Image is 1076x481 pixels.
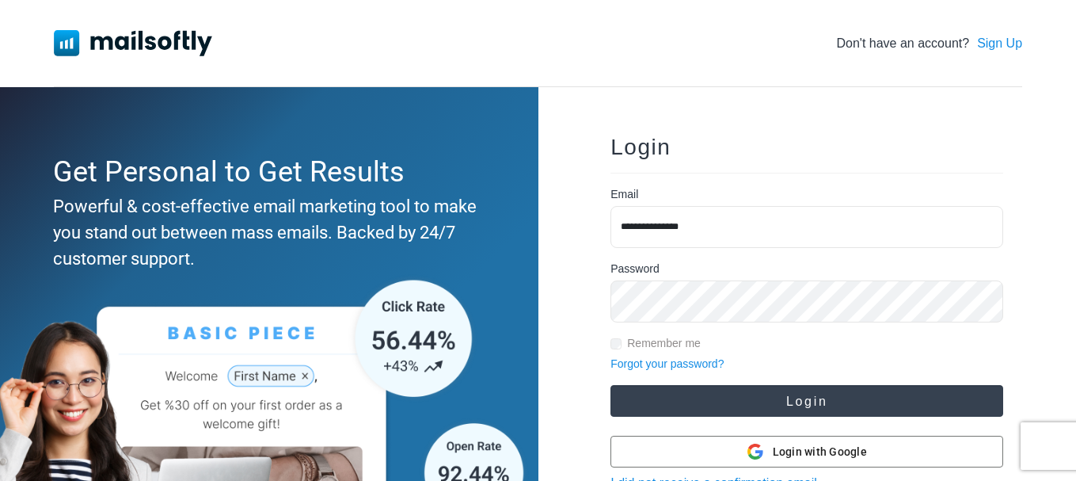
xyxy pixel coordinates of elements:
div: Get Personal to Get Results [53,151,477,193]
img: Mailsoftly [54,30,212,55]
div: Don't have an account? [837,34,1023,53]
span: Login [610,135,671,159]
button: Login [610,385,1003,417]
span: Login with Google [773,444,867,460]
label: Password [610,261,659,277]
a: Forgot your password? [610,357,724,370]
div: Powerful & cost-effective email marketing tool to make you stand out between mass emails. Backed ... [53,193,477,272]
a: Sign Up [977,34,1022,53]
label: Email [610,186,638,203]
label: Remember me [627,335,701,352]
button: Login with Google [610,436,1003,468]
